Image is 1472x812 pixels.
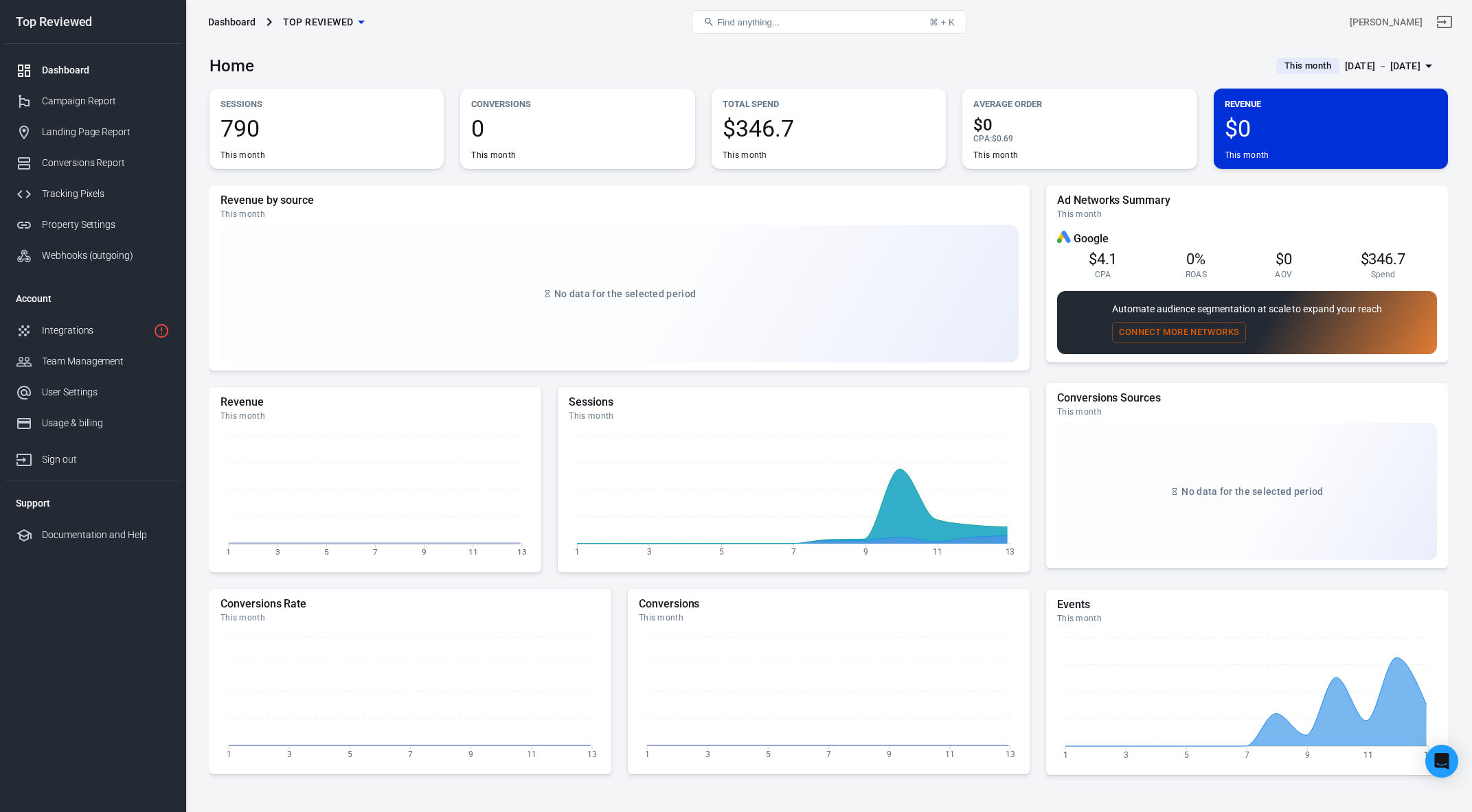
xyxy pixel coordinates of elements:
[575,547,580,557] tspan: 1
[468,749,473,758] tspan: 9
[471,117,683,140] span: 0
[42,528,170,542] div: Documentation and Help
[42,416,170,430] div: Usage & billing
[1006,547,1015,557] tspan: 13
[471,150,516,161] div: This month
[1112,322,1246,343] button: Connect More Networks
[324,547,329,557] tspan: 5
[1279,59,1337,73] span: This month
[723,150,767,161] div: This month
[1057,209,1437,220] div: This month
[1057,406,1437,417] div: This month
[518,547,528,557] tspan: 13
[719,547,724,557] tspan: 5
[1345,58,1420,75] div: [DATE] － [DATE]
[42,452,170,467] div: Sign out
[287,749,292,758] tspan: 3
[1424,750,1434,759] tspan: 13
[1276,251,1292,268] span: $0
[468,547,478,557] tspan: 11
[826,749,831,758] tspan: 7
[42,385,170,399] div: User Settings
[1184,750,1189,759] tspan: 5
[5,377,181,408] a: User Settings
[220,194,1019,207] h5: Revenue by source
[569,410,1018,421] div: This month
[1006,749,1015,758] tspan: 13
[1095,269,1111,280] span: CPA
[5,240,181,271] a: Webhooks (outgoing)
[5,55,181,86] a: Dashboard
[945,749,955,758] tspan: 11
[5,209,181,240] a: Property Settings
[527,749,536,758] tspan: 11
[1124,750,1129,759] tspan: 3
[587,749,597,758] tspan: 13
[705,749,710,758] tspan: 3
[1057,231,1071,246] div: Google Ads
[42,248,170,263] div: Webhooks (outgoing)
[973,117,1186,133] span: $0
[863,547,868,557] tspan: 9
[1425,745,1458,778] div: Open Intercom Messenger
[1112,302,1381,316] p: Automate audience segmentation at scale to expand your reach
[42,218,170,232] div: Property Settings
[153,323,170,339] svg: 1 networks not verified yet
[42,63,170,78] div: Dashboard
[723,117,935,140] span: $346.7
[791,547,796,557] tspan: 7
[5,117,181,148] a: Landing Page Report
[220,612,600,623] div: This month
[1225,150,1269,161] div: This month
[639,597,1019,611] h5: Conversions
[373,547,378,557] tspan: 7
[278,10,370,35] button: Top Reviewed
[887,749,892,758] tspan: 9
[220,150,265,161] div: This month
[973,97,1186,111] p: Average Order
[5,487,181,520] li: Support
[220,97,433,111] p: Sessions
[1225,97,1437,111] p: Revenue
[5,86,181,117] a: Campaign Report
[1428,5,1461,38] a: Sign out
[1265,55,1448,78] button: This month[DATE] － [DATE]
[1181,486,1323,497] span: No data for the selected period
[220,597,600,611] h5: Conversions Rate
[1057,391,1437,405] h5: Conversions Sources
[1089,251,1118,268] span: $4.1
[5,315,181,346] a: Integrations
[717,17,780,27] span: Find anything...
[1361,251,1406,268] span: $346.7
[220,209,1019,220] div: This month
[569,395,1018,409] h5: Sessions
[210,56,254,76] h3: Home
[220,395,530,409] h5: Revenue
[933,547,943,557] tspan: 11
[973,150,1018,161] div: This month
[1225,117,1437,140] span: $0
[1186,269,1207,280] span: ROAS
[42,323,148,338] div: Integrations
[723,97,935,111] p: Total Spend
[5,346,181,377] a: Team Management
[42,125,170,139] div: Landing Page Report
[408,749,413,758] tspan: 7
[1245,750,1249,759] tspan: 7
[42,354,170,369] div: Team Management
[5,148,181,178] a: Conversions Report
[1057,613,1437,624] div: This month
[5,16,181,28] div: Top Reviewed
[5,178,181,209] a: Tracking Pixels
[647,547,652,557] tspan: 3
[1350,15,1423,30] div: Account id: vBYNLn0g
[1371,269,1396,280] span: Spend
[692,10,966,34] button: Find anything...⌘ + K
[1063,750,1068,759] tspan: 1
[283,14,354,31] span: Top Reviewed
[639,612,1019,623] div: This month
[5,439,181,475] a: Sign out
[220,410,530,421] div: This month
[992,134,1013,143] span: $0.69
[554,288,696,299] span: No data for the selected period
